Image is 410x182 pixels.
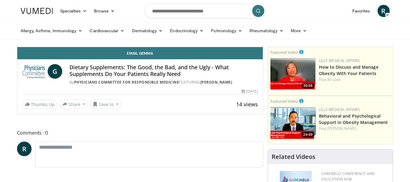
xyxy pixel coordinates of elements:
[349,5,374,17] a: Favorites
[272,153,315,160] h4: Related Videos
[319,126,390,131] div: Feat.
[270,58,316,90] img: c98a6a29-1ea0-4bd5-8cf5-4d1e188984a7.png.150x105_q85_crop-smart_upscale.png
[270,50,298,55] small: Featured Video
[270,107,316,139] a: 24:49
[17,142,32,156] a: R
[166,25,207,37] a: Endocrinology
[69,80,258,85] div: By FEATURING
[144,4,266,18] input: Search topics, interventions
[21,8,53,14] img: VuMedi Logo
[200,80,232,85] a: [PERSON_NAME]
[319,64,378,76] a: How to Discuss and Manage Obesity With Your Patients
[90,99,121,109] button: Save to
[270,58,316,90] a: 30:56
[22,100,57,109] a: Thumbs Up
[56,5,91,17] a: Specialties
[69,64,258,77] h4: Dietary Supplements: The Good, the Bad, and the Ugly - What Supplements Do Your Patients Really Need
[242,89,258,94] div: [DATE]
[90,5,118,17] a: Browse
[236,101,258,108] span: 14 views
[321,171,375,182] a: CaReMeLO Conference and Education Hub
[301,83,314,88] span: 30:56
[319,113,388,125] a: Behavioral and Psychological Support in Obesity Management
[327,126,356,131] a: [PERSON_NAME]
[319,58,360,63] a: Lilly Medical Affairs
[17,25,86,37] a: Allergy, Asthma, Immunology
[327,77,341,82] a: M. Look
[17,47,263,59] a: Email Gemma
[246,25,287,37] a: Rheumatology
[378,5,390,17] a: R
[319,107,360,112] a: Lilly Medical Affairs
[17,129,263,137] span: Comments 0
[48,64,62,79] a: G
[301,132,314,137] span: 24:49
[270,107,316,139] img: ba3304f6-7838-4e41-9c0f-2e31ebde6754.png.150x105_q85_crop-smart_upscale.png
[128,25,167,37] a: Dermatology
[86,25,128,37] a: Cardiovascular
[207,25,246,37] a: Pulmonology
[319,77,390,82] div: Feat.
[270,98,298,104] small: Featured Video
[22,64,45,79] img: Physicians Committee for Responsible Medicine
[287,25,310,37] a: More
[74,80,179,85] a: Physicians Committee for Responsible Medicine
[60,99,88,109] button: Share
